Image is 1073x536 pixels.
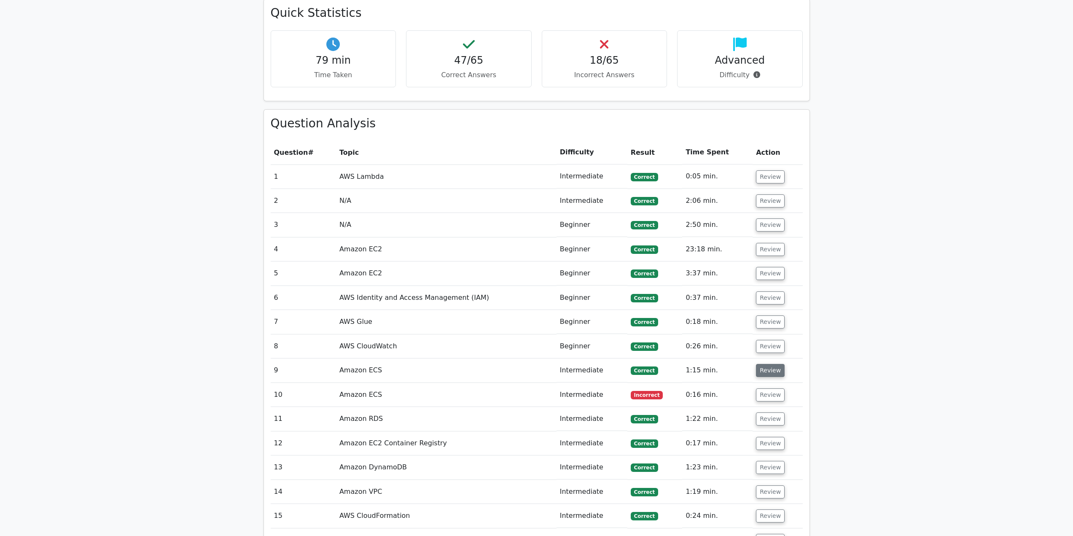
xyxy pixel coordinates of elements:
td: AWS CloudFormation [336,504,557,528]
p: Time Taken [278,70,389,80]
button: Review [756,509,785,523]
th: Result [627,140,683,164]
td: 15 [271,504,336,528]
td: 14 [271,480,336,504]
span: Correct [631,294,658,302]
td: Intermediate [557,358,627,382]
td: 1:15 min. [682,358,753,382]
h4: Advanced [684,54,796,67]
td: AWS Glue [336,310,557,334]
td: Intermediate [557,407,627,431]
td: Intermediate [557,480,627,504]
td: 0:16 min. [682,383,753,407]
button: Review [756,461,785,474]
td: 0:18 min. [682,310,753,334]
button: Review [756,218,785,232]
span: Correct [631,342,658,351]
td: Intermediate [557,504,627,528]
button: Review [756,194,785,207]
h3: Question Analysis [271,116,803,131]
th: # [271,140,336,164]
td: Amazon RDS [336,407,557,431]
td: 4 [271,237,336,261]
td: 3:37 min. [682,261,753,286]
p: Incorrect Answers [549,70,660,80]
th: Time Spent [682,140,753,164]
th: Difficulty [557,140,627,164]
p: Difficulty [684,70,796,80]
td: Beginner [557,310,627,334]
span: Correct [631,366,658,375]
td: Intermediate [557,164,627,189]
td: 12 [271,431,336,455]
td: 1:23 min. [682,455,753,479]
h4: 18/65 [549,54,660,67]
td: Beginner [557,286,627,310]
td: Amazon VPC [336,480,557,504]
td: Intermediate [557,431,627,455]
button: Review [756,267,785,280]
span: Correct [631,463,658,472]
p: Correct Answers [413,70,524,80]
td: 1 [271,164,336,189]
button: Review [756,437,785,450]
td: 10 [271,383,336,407]
td: 11 [271,407,336,431]
button: Review [756,170,785,183]
td: 0:17 min. [682,431,753,455]
td: Beginner [557,334,627,358]
button: Review [756,412,785,426]
span: Question [274,148,308,156]
td: Amazon ECS [336,358,557,382]
span: Correct [631,488,658,496]
td: 5 [271,261,336,286]
td: 3 [271,213,336,237]
span: Correct [631,269,658,278]
td: Intermediate [557,383,627,407]
td: 1:19 min. [682,480,753,504]
span: Correct [631,318,658,326]
h4: 47/65 [413,54,524,67]
h3: Quick Statistics [271,6,803,20]
td: 8 [271,334,336,358]
span: Correct [631,173,658,181]
td: 2:50 min. [682,213,753,237]
td: 23:18 min. [682,237,753,261]
button: Review [756,291,785,304]
h4: 79 min [278,54,389,67]
th: Action [753,140,802,164]
span: Correct [631,439,658,448]
td: 2:06 min. [682,189,753,213]
span: Correct [631,221,658,229]
span: Correct [631,245,658,254]
span: Incorrect [631,391,663,399]
td: AWS CloudWatch [336,334,557,358]
td: 9 [271,358,336,382]
td: AWS Identity and Access Management (IAM) [336,286,557,310]
span: Correct [631,415,658,423]
button: Review [756,315,785,329]
td: 6 [271,286,336,310]
td: Amazon DynamoDB [336,455,557,479]
span: Correct [631,197,658,205]
button: Review [756,243,785,256]
button: Review [756,364,785,377]
td: N/A [336,213,557,237]
td: 0:26 min. [682,334,753,358]
td: N/A [336,189,557,213]
td: Beginner [557,213,627,237]
button: Review [756,388,785,401]
td: Amazon EC2 [336,261,557,286]
td: Amazon ECS [336,383,557,407]
td: Amazon EC2 [336,237,557,261]
td: 0:37 min. [682,286,753,310]
button: Review [756,340,785,353]
td: Amazon EC2 Container Registry [336,431,557,455]
td: Beginner [557,261,627,286]
td: 0:24 min. [682,504,753,528]
span: Correct [631,512,658,520]
th: Topic [336,140,557,164]
td: 13 [271,455,336,479]
td: 7 [271,310,336,334]
td: 1:22 min. [682,407,753,431]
